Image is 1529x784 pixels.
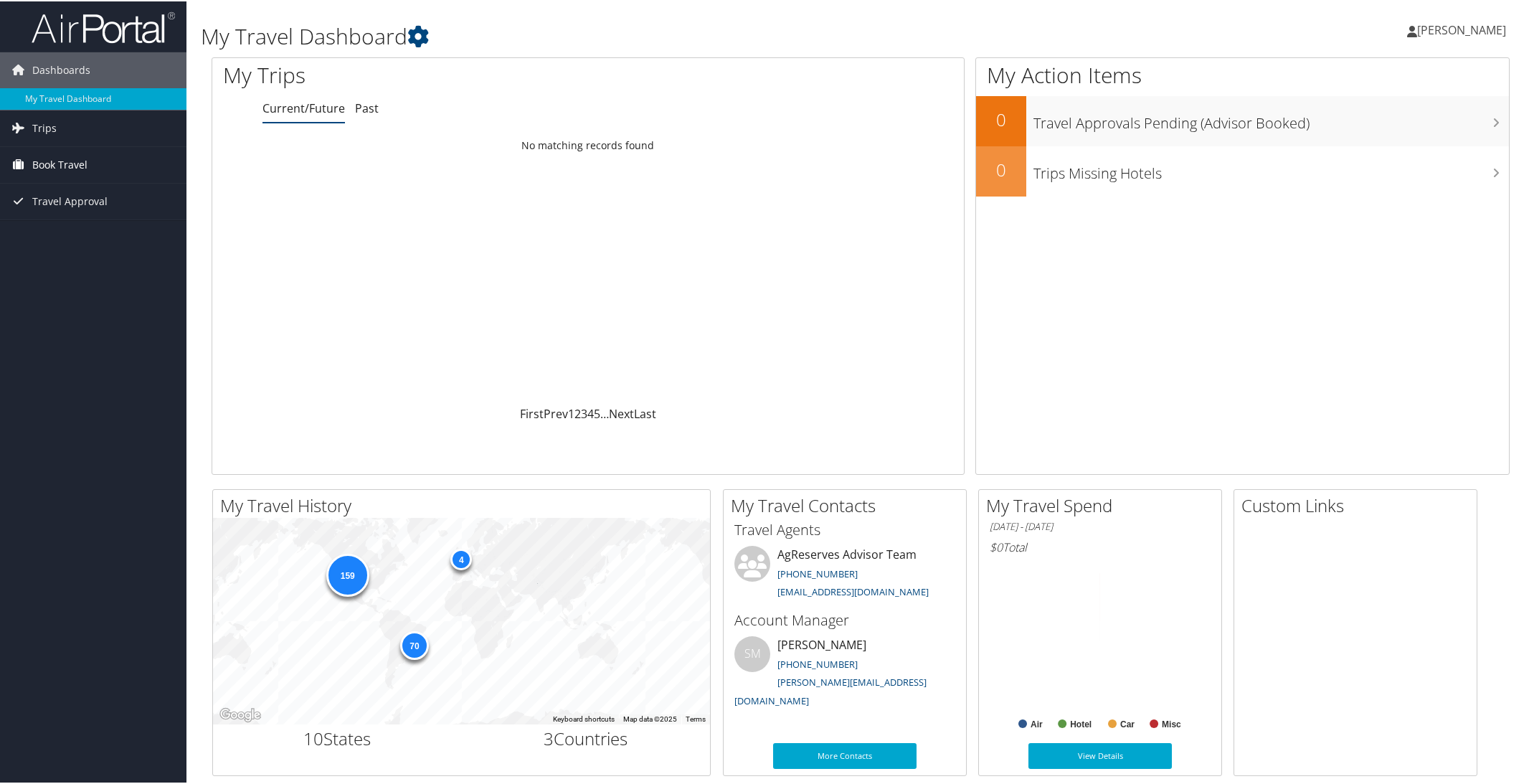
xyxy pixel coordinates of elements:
[727,544,962,603] li: AgReserves Advisor Team
[544,405,568,420] a: Prev
[212,131,964,157] td: No matching records found
[1162,718,1181,728] text: Misc
[32,51,90,87] span: Dashboards
[223,59,640,89] h1: My Trips
[623,714,677,722] span: Map data ©2025
[355,99,379,115] a: Past
[1120,718,1135,728] text: Car
[32,146,87,181] span: Book Travel
[303,725,323,749] span: 10
[553,713,615,723] button: Keyboard shortcuts
[520,405,544,420] a: First
[600,405,609,420] span: …
[1028,742,1172,768] a: View Details
[262,99,345,115] a: Current/Future
[473,725,700,750] h2: Countries
[217,704,264,723] a: Open this area in Google Maps (opens a new window)
[686,714,706,722] a: Terms (opens in new tab)
[990,538,1003,554] span: $0
[773,742,917,768] a: More Contacts
[450,547,472,569] div: 4
[1241,492,1477,516] h2: Custom Links
[32,182,108,218] span: Travel Approval
[734,635,770,671] div: SM
[1070,718,1092,728] text: Hotel
[976,106,1026,131] h2: 0
[976,95,1509,145] a: 0Travel Approvals Pending (Advisor Booked)
[574,405,581,420] a: 2
[1417,21,1506,37] span: [PERSON_NAME]
[777,656,858,669] a: [PHONE_NUMBER]
[990,519,1211,532] h6: [DATE] - [DATE]
[727,635,962,712] li: [PERSON_NAME]
[990,538,1211,554] h6: Total
[734,609,955,629] h3: Account Manager
[976,145,1509,195] a: 0Trips Missing Hotels
[976,156,1026,181] h2: 0
[734,674,927,706] a: [PERSON_NAME][EMAIL_ADDRESS][DOMAIN_NAME]
[581,405,587,420] a: 3
[609,405,634,420] a: Next
[1407,7,1520,50] a: [PERSON_NAME]
[220,492,710,516] h2: My Travel History
[976,59,1509,89] h1: My Action Items
[587,405,594,420] a: 4
[777,566,858,579] a: [PHONE_NUMBER]
[201,20,1081,50] h1: My Travel Dashboard
[224,725,451,750] h2: States
[1033,155,1509,182] h3: Trips Missing Hotels
[1031,718,1043,728] text: Air
[568,405,574,420] a: 1
[326,552,369,595] div: 159
[986,492,1221,516] h2: My Travel Spend
[634,405,656,420] a: Last
[1033,105,1509,132] h3: Travel Approvals Pending (Advisor Booked)
[217,704,264,723] img: Google
[594,405,600,420] a: 5
[734,519,955,539] h3: Travel Agents
[32,109,57,145] span: Trips
[32,9,175,43] img: airportal-logo.png
[777,584,929,597] a: [EMAIL_ADDRESS][DOMAIN_NAME]
[399,630,428,658] div: 70
[544,725,554,749] span: 3
[731,492,966,516] h2: My Travel Contacts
